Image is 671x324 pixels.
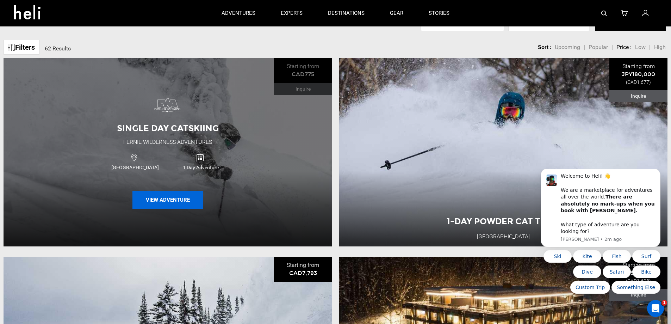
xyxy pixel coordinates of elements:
[328,10,365,17] p: destinations
[102,81,130,94] button: Quick reply: Surf
[43,97,71,109] button: Quick reply: Dive
[611,43,613,51] li: |
[222,10,255,17] p: adventures
[168,164,233,171] span: 1 Day Adventure
[81,112,130,125] button: Quick reply: Something Else
[123,138,212,146] div: Fernie Wilderness Adventures
[661,300,667,306] span: 1
[4,40,39,55] a: Filters
[73,81,101,94] button: Quick reply: Fish
[16,6,27,17] img: Profile image for Carl
[73,97,101,109] button: Quick reply: Safari
[43,81,71,94] button: Quick reply: Kite
[589,44,608,50] span: Popular
[102,164,168,171] span: [GEOGRAPHIC_DATA]
[13,81,42,94] button: Quick reply: Ski
[584,43,585,51] li: |
[8,44,15,51] img: btn-icon.svg
[635,44,646,50] span: Low
[102,97,130,109] button: Quick reply: Bike
[601,11,607,16] img: search-bar-icon.svg
[40,112,80,125] button: Quick reply: Custom Trip
[31,4,125,66] div: Welcome to Heli! 👋 We are a marketplace for adventures all over the world. What type of adventure...
[117,123,219,133] span: Single Day Catskiing
[647,300,664,317] iframe: Intercom live chat
[530,169,671,298] iframe: Intercom notifications message
[11,81,130,125] div: Quick reply options
[538,43,551,51] li: Sort :
[616,43,632,51] li: Price :
[132,191,203,209] button: View Adventure
[154,91,182,119] img: images
[649,43,651,51] li: |
[281,10,303,17] p: experts
[31,25,125,44] b: There are absolutely no mark-ups when you book with [PERSON_NAME].
[654,44,666,50] span: High
[31,4,125,66] div: Message content
[31,67,125,74] p: Message from Carl, sent 2m ago
[45,45,71,52] span: 62 Results
[555,44,580,50] span: Upcoming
